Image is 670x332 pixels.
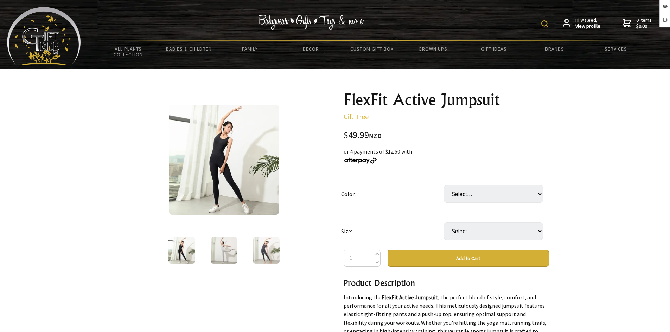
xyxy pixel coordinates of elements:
[344,112,369,121] a: Gift Tree
[636,23,652,30] strong: $0.00
[342,41,402,56] a: Custom Gift Box
[259,15,364,30] img: Babywear - Gifts - Toys & more
[219,41,280,56] a: Family
[524,41,585,56] a: Brands
[98,41,159,62] a: All Plants Collection
[585,41,646,56] a: Services
[369,132,382,140] span: NZD
[211,237,237,264] img: FlexFit Active Jumpsuit
[575,17,600,30] span: Hi Waleed,
[636,17,652,30] span: 0 items
[7,7,81,65] img: Babyware - Gifts - Toys and more...
[382,294,438,301] strong: FlexFit Active Jumpsuit
[159,41,219,56] a: Babies & Children
[344,277,549,288] h3: Product Description
[253,237,280,264] img: FlexFit Active Jumpsuit
[575,23,600,30] strong: View profile
[388,250,549,267] button: Add to Cart
[344,147,549,164] div: or 4 payments of $12.50 with
[169,105,279,215] img: FlexFit Active Jumpsuit
[623,17,652,30] a: 0 items$0.00
[280,41,341,56] a: Decor
[344,157,377,164] img: Afterpay
[168,237,195,264] img: FlexFit Active Jumpsuit
[344,131,549,140] div: $49.99
[563,17,600,30] a: Hi Waleed,View profile
[341,175,444,213] td: Color:
[402,41,463,56] a: Grown Ups
[541,20,548,27] img: product search
[341,213,444,250] td: Size:
[463,41,524,56] a: Gift Ideas
[344,91,549,108] h1: FlexFit Active Jumpsuit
